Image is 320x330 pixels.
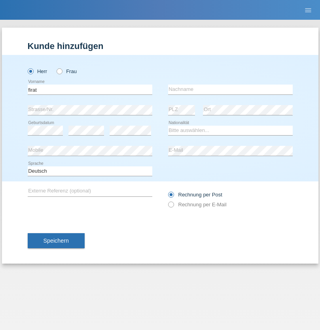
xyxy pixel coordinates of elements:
[168,192,222,198] label: Rechnung per Post
[57,68,62,74] input: Frau
[168,202,173,211] input: Rechnung per E-Mail
[28,41,293,51] h1: Kunde hinzufügen
[28,68,47,74] label: Herr
[168,192,173,202] input: Rechnung per Post
[300,8,316,12] a: menu
[28,233,85,248] button: Speichern
[28,68,33,74] input: Herr
[57,68,77,74] label: Frau
[44,238,69,244] span: Speichern
[168,202,227,207] label: Rechnung per E-Mail
[304,6,312,14] i: menu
